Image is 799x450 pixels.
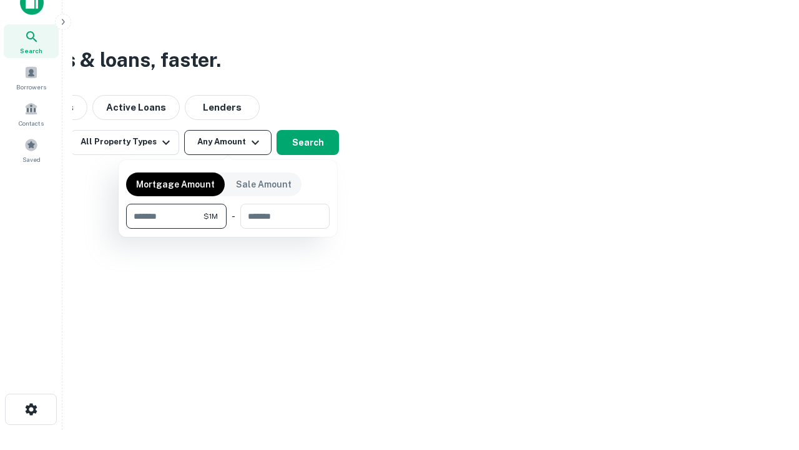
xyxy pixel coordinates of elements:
[236,177,292,191] p: Sale Amount
[232,204,235,229] div: -
[203,211,218,222] span: $1M
[136,177,215,191] p: Mortgage Amount
[737,350,799,410] iframe: Chat Widget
